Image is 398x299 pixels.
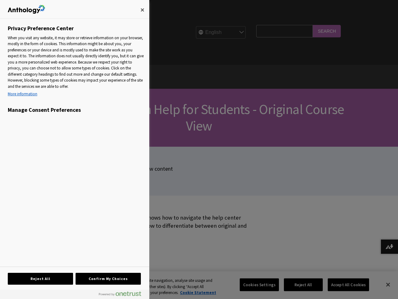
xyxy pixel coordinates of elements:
h2: Privacy Preference Center [8,25,74,32]
button: Confirm My Choices [76,273,141,285]
div: When you visit any website, it may store or retrieve information on your browser, mostly in the f... [8,35,144,99]
div: Company Logo [8,3,45,16]
img: Powered by OneTrust Opens in a new Tab [99,291,141,296]
a: Powered by OneTrust Opens in a new Tab [99,291,146,299]
button: Reject All [8,273,73,285]
button: Close [136,3,149,17]
h3: Manage Consent Preferences [8,107,144,116]
a: More information about your privacy, opens in a new tab [8,91,144,97]
img: Company Logo [8,5,45,14]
